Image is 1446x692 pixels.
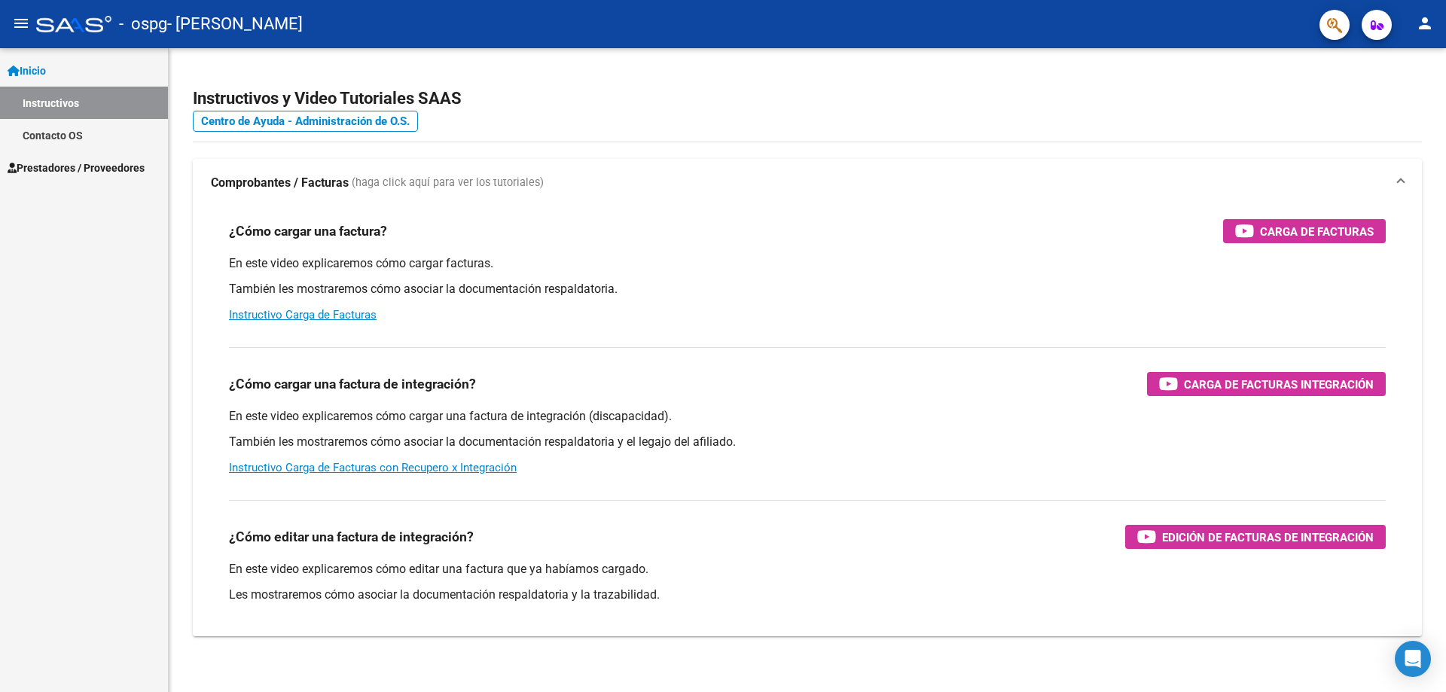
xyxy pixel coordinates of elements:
button: Carga de Facturas [1223,219,1386,243]
p: En este video explicaremos cómo cargar una factura de integración (discapacidad). [229,408,1386,425]
p: También les mostraremos cómo asociar la documentación respaldatoria y el legajo del afiliado. [229,434,1386,450]
span: Prestadores / Proveedores [8,160,145,176]
div: Comprobantes / Facturas (haga click aquí para ver los tutoriales) [193,207,1422,636]
h3: ¿Cómo cargar una factura de integración? [229,373,476,395]
button: Edición de Facturas de integración [1125,525,1386,549]
span: Edición de Facturas de integración [1162,528,1374,547]
span: Carga de Facturas [1260,222,1374,241]
a: Centro de Ayuda - Administración de O.S. [193,111,418,132]
p: En este video explicaremos cómo editar una factura que ya habíamos cargado. [229,561,1386,578]
p: En este video explicaremos cómo cargar facturas. [229,255,1386,272]
span: - [PERSON_NAME] [167,8,303,41]
span: Carga de Facturas Integración [1184,375,1374,394]
mat-icon: person [1416,14,1434,32]
h3: ¿Cómo editar una factura de integración? [229,526,474,547]
mat-icon: menu [12,14,30,32]
p: También les mostraremos cómo asociar la documentación respaldatoria. [229,281,1386,297]
span: (haga click aquí para ver los tutoriales) [352,175,544,191]
h2: Instructivos y Video Tutoriales SAAS [193,84,1422,113]
span: Inicio [8,62,46,79]
button: Carga de Facturas Integración [1147,372,1386,396]
a: Instructivo Carga de Facturas con Recupero x Integración [229,461,517,474]
mat-expansion-panel-header: Comprobantes / Facturas (haga click aquí para ver los tutoriales) [193,159,1422,207]
strong: Comprobantes / Facturas [211,175,349,191]
span: - ospg [119,8,167,41]
div: Open Intercom Messenger [1395,641,1431,677]
p: Les mostraremos cómo asociar la documentación respaldatoria y la trazabilidad. [229,587,1386,603]
h3: ¿Cómo cargar una factura? [229,221,387,242]
a: Instructivo Carga de Facturas [229,308,377,322]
